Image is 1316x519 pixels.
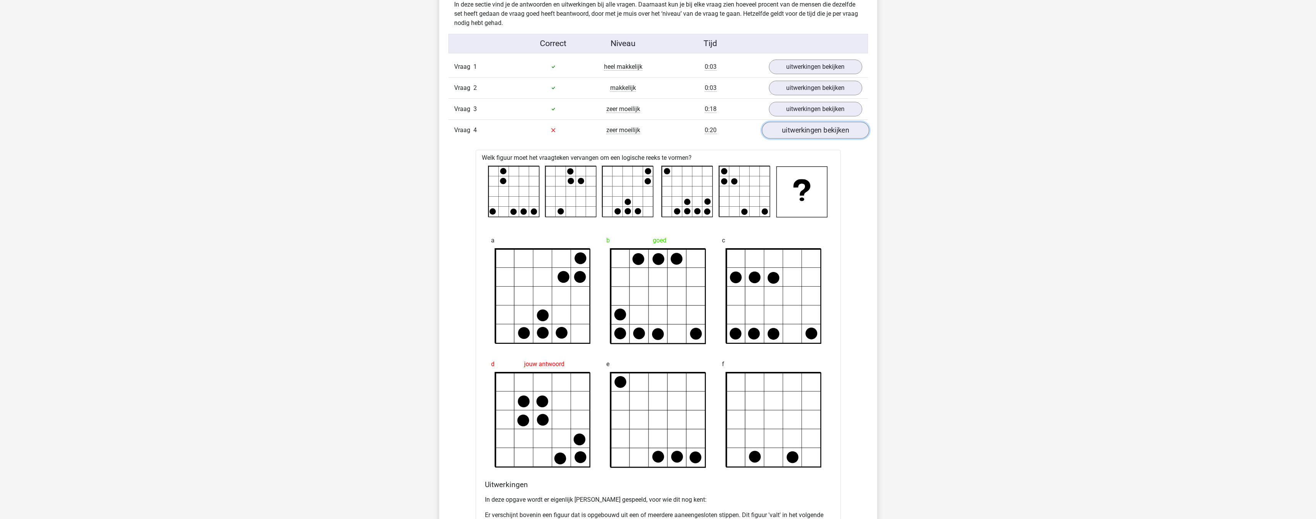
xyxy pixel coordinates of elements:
[606,357,609,372] span: e
[485,480,831,489] h4: Uitwerkingen
[604,63,642,71] span: heel makkelijk
[454,62,473,71] span: Vraag
[454,104,473,114] span: Vraag
[473,105,477,113] span: 3
[518,37,588,50] div: Correct
[769,81,862,95] a: uitwerkingen bekijken
[606,233,610,248] span: b
[588,37,658,50] div: Niveau
[705,126,717,134] span: 0:20
[473,84,477,91] span: 2
[769,60,862,74] a: uitwerkingen bekijken
[705,84,717,92] span: 0:03
[705,105,717,113] span: 0:18
[485,495,831,504] p: In deze opgave wordt er eigenlijk [PERSON_NAME] gespeeld, voor wie dit nog kent:
[606,126,640,134] span: zeer moeilijk
[473,63,477,70] span: 1
[722,357,724,372] span: f
[491,357,495,372] span: d
[610,84,636,92] span: makkelijk
[491,233,495,248] span: a
[454,126,473,135] span: Vraag
[606,233,710,248] div: goed
[606,105,640,113] span: zeer moeilijk
[762,122,869,139] a: uitwerkingen bekijken
[454,83,473,93] span: Vraag
[722,233,725,248] span: c
[491,357,594,372] div: jouw antwoord
[473,126,477,134] span: 4
[658,37,763,50] div: Tijd
[769,102,862,116] a: uitwerkingen bekijken
[705,63,717,71] span: 0:03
